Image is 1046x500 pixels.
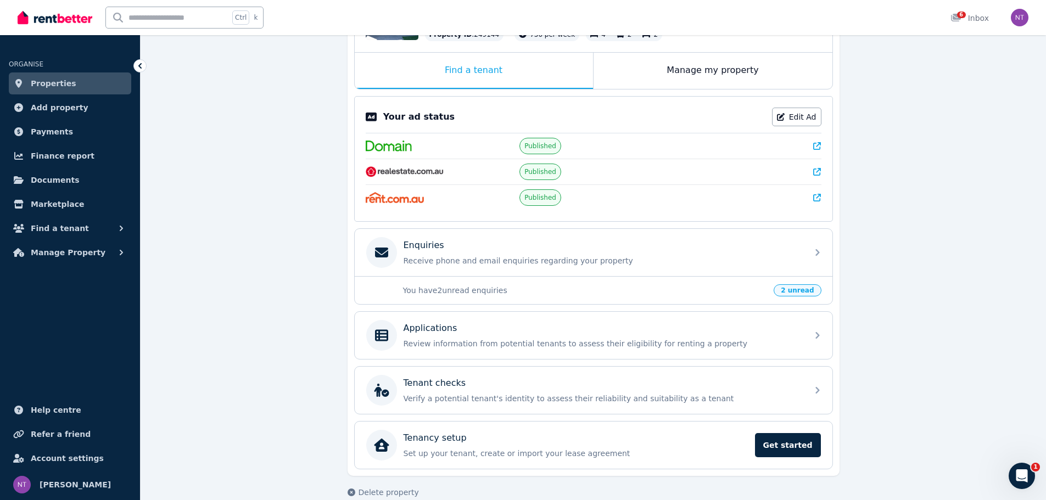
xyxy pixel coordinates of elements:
[40,478,111,491] span: [PERSON_NAME]
[31,77,76,90] span: Properties
[31,428,91,441] span: Refer a friend
[403,285,768,296] p: You have 2 unread enquiries
[404,338,801,349] p: Review information from potential tenants to assess their eligibility for renting a property
[9,121,131,143] a: Payments
[232,10,249,25] span: Ctrl
[404,431,467,445] p: Tenancy setup
[755,433,821,457] span: Get started
[404,255,801,266] p: Receive phone and email enquiries regarding your property
[9,217,131,239] button: Find a tenant
[1031,463,1040,471] span: 1
[366,192,424,203] img: Rent.com.au
[254,13,258,22] span: k
[957,12,966,18] span: 6
[404,239,444,252] p: Enquiries
[366,141,412,151] img: Domain.com.au
[31,403,81,417] span: Help centre
[9,72,131,94] a: Properties
[404,377,466,390] p: Tenant checks
[31,452,104,465] span: Account settings
[383,110,455,123] p: Your ad status
[13,476,31,493] img: nicholas tsatsos
[31,149,94,162] span: Finance report
[404,448,748,459] p: Set up your tenant, create or import your lease agreement
[524,142,556,150] span: Published
[774,284,821,296] span: 2 unread
[9,193,131,215] a: Marketplace
[31,222,89,235] span: Find a tenant
[31,246,105,259] span: Manage Property
[355,367,832,414] a: Tenant checksVerify a potential tenant's identity to assess their reliability and suitability as ...
[359,487,419,498] span: Delete property
[31,101,88,114] span: Add property
[9,60,43,68] span: ORGANISE
[9,97,131,119] a: Add property
[524,193,556,202] span: Published
[31,173,80,187] span: Documents
[366,166,444,177] img: RealEstate.com.au
[1011,9,1028,26] img: nicholas tsatsos
[9,241,131,263] button: Manage Property
[9,169,131,191] a: Documents
[404,322,457,335] p: Applications
[404,393,801,404] p: Verify a potential tenant's identity to assess their reliability and suitability as a tenant
[9,145,131,167] a: Finance report
[348,487,419,498] button: Delete property
[1009,463,1035,489] iframe: Intercom live chat
[950,13,989,24] div: Inbox
[18,9,92,26] img: RentBetter
[594,53,832,89] div: Manage my property
[772,108,821,126] a: Edit Ad
[31,125,73,138] span: Payments
[9,399,131,421] a: Help centre
[9,447,131,469] a: Account settings
[355,229,832,276] a: EnquiriesReceive phone and email enquiries regarding your property
[355,53,593,89] div: Find a tenant
[524,167,556,176] span: Published
[355,422,832,469] a: Tenancy setupSet up your tenant, create or import your lease agreementGet started
[9,423,131,445] a: Refer a friend
[355,312,832,359] a: ApplicationsReview information from potential tenants to assess their eligibility for renting a p...
[31,198,84,211] span: Marketplace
